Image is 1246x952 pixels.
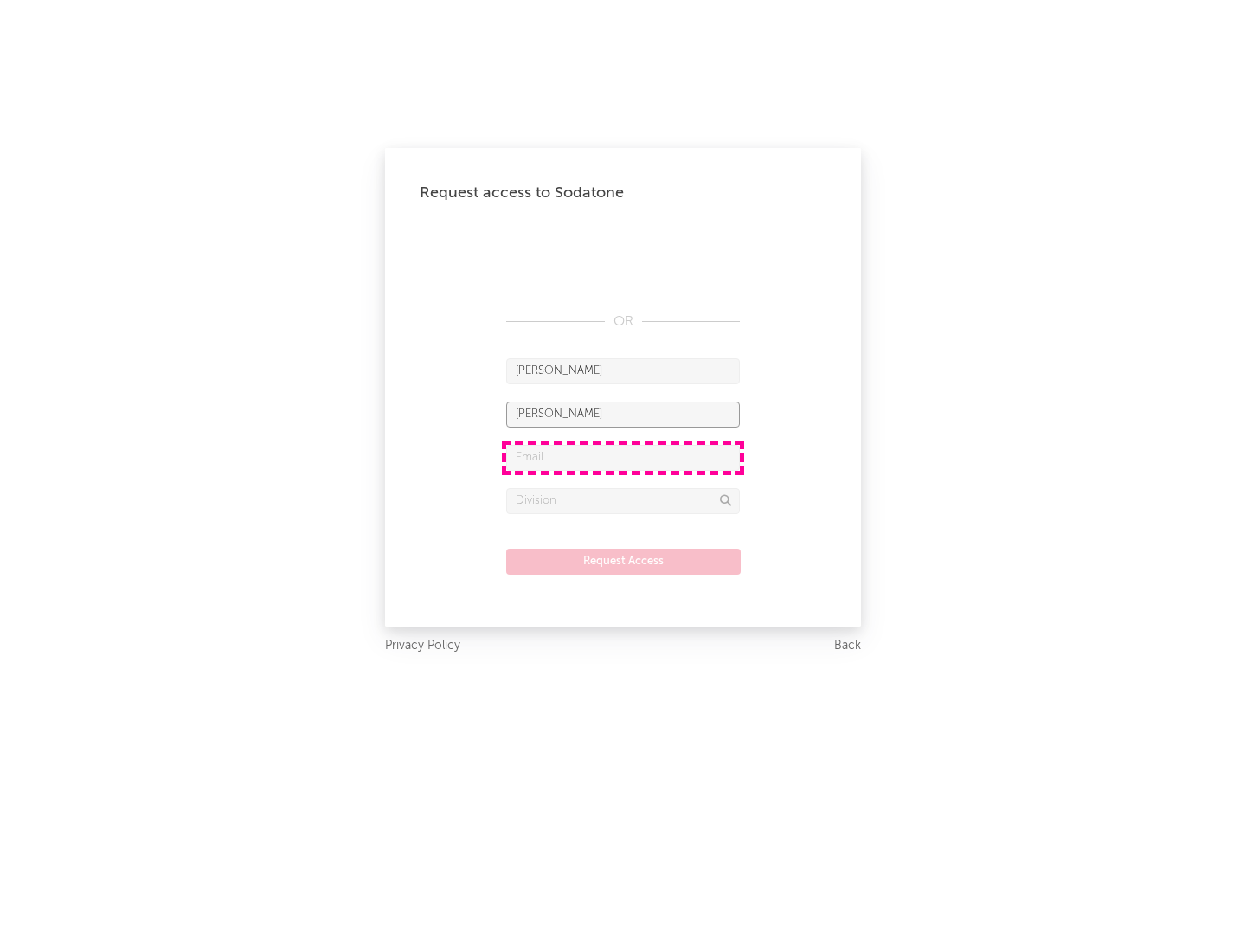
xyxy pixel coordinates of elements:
[506,312,740,332] div: OR
[385,635,460,657] a: Privacy Policy
[834,635,861,657] a: Back
[420,183,826,203] div: Request access to Sodatone
[506,549,741,575] button: Request Access
[506,402,740,428] input: Last Name
[506,488,740,514] input: Division
[506,445,740,471] input: Email
[506,358,740,384] input: First Name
